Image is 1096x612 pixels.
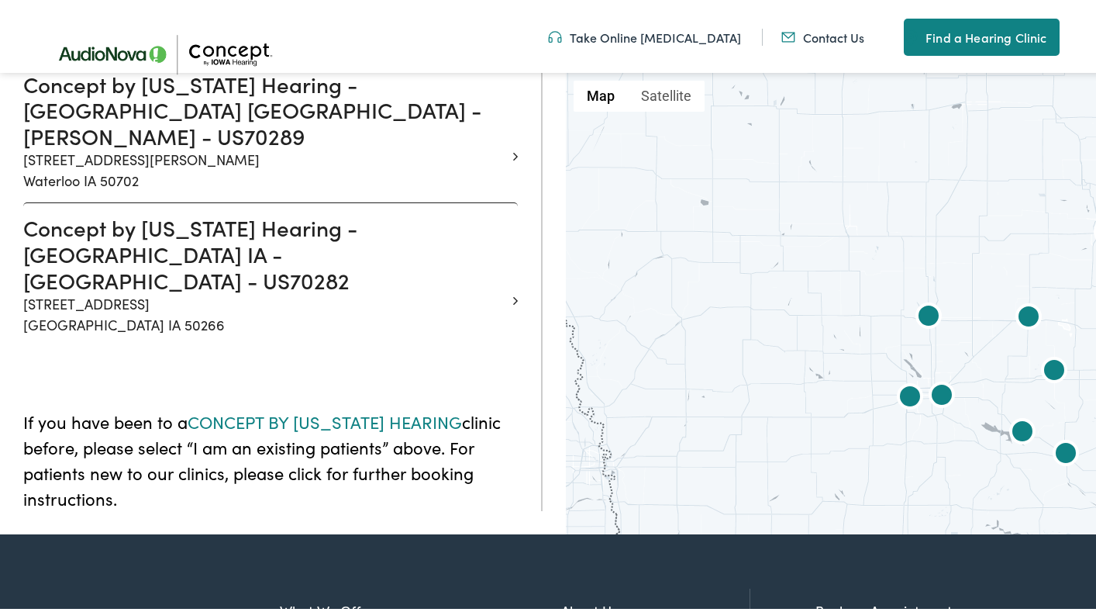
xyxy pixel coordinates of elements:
[904,16,1059,53] a: Find a Hearing Clinic
[781,26,864,43] a: Contact Us
[23,290,506,332] p: [STREET_ADDRESS] [GEOGRAPHIC_DATA] IA 50266
[23,212,506,332] a: Concept by [US_STATE] Hearing - [GEOGRAPHIC_DATA] IA - [GEOGRAPHIC_DATA] - US70282 [STREET_ADDRES...
[23,212,506,290] h3: Concept by [US_STATE] Hearing - [GEOGRAPHIC_DATA] IA - [GEOGRAPHIC_DATA] - US70282
[548,26,562,43] img: utility icon
[188,406,462,430] span: CONCEPT BY [US_STATE] HEARING
[23,68,506,147] h3: Concept by [US_STATE] Hearing - [GEOGRAPHIC_DATA] [GEOGRAPHIC_DATA] - [PERSON_NAME] - US70289
[23,68,506,188] a: Concept by [US_STATE] Hearing - [GEOGRAPHIC_DATA] [GEOGRAPHIC_DATA] - [PERSON_NAME] - US70289 [ST...
[904,25,918,43] img: utility icon
[23,146,506,188] p: [STREET_ADDRESS][PERSON_NAME] Waterloo IA 50702
[23,406,518,508] p: If you have been to a clinic before, please select “I am an existing patients” above. For patient...
[548,26,741,43] a: Take Online [MEDICAL_DATA]
[781,26,795,43] img: utility icon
